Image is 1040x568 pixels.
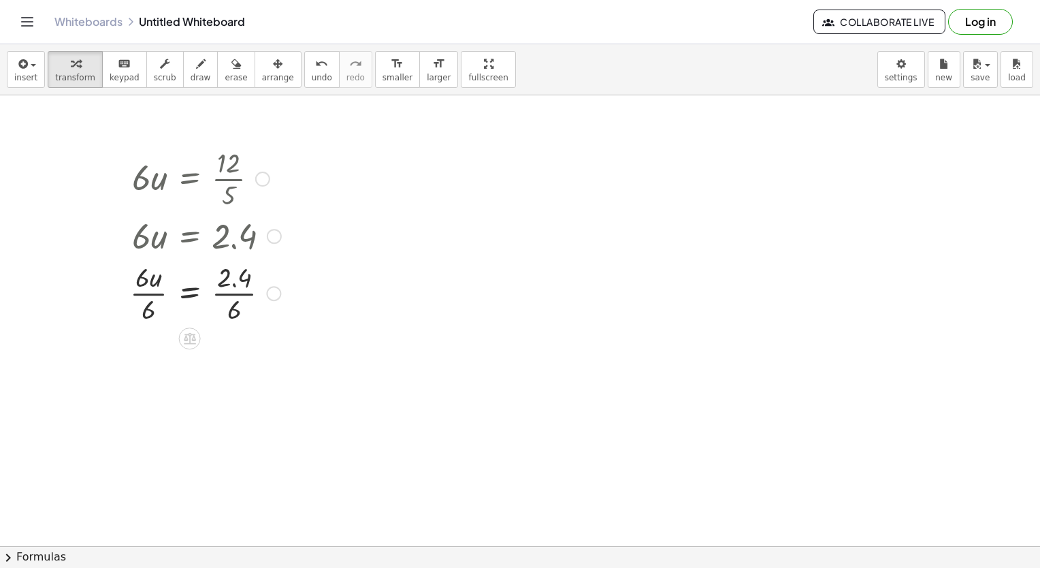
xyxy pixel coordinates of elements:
button: undoundo [304,51,340,88]
button: erase [217,51,255,88]
span: insert [14,73,37,82]
button: transform [48,51,103,88]
span: erase [225,73,247,82]
button: format_sizelarger [419,51,458,88]
span: transform [55,73,95,82]
span: new [935,73,952,82]
span: fullscreen [468,73,508,82]
button: load [1001,51,1033,88]
button: format_sizesmaller [375,51,420,88]
button: Log in [948,9,1013,35]
i: keyboard [118,56,131,72]
button: arrange [255,51,302,88]
i: redo [349,56,362,72]
i: undo [315,56,328,72]
button: keyboardkeypad [102,51,147,88]
span: scrub [154,73,176,82]
button: Collaborate Live [813,10,945,34]
span: keypad [110,73,140,82]
button: redoredo [339,51,372,88]
span: arrange [262,73,294,82]
button: Toggle navigation [16,11,38,33]
button: settings [877,51,925,88]
button: new [928,51,960,88]
button: save [963,51,998,88]
span: redo [346,73,365,82]
button: draw [183,51,218,88]
div: Apply the same math to both sides of the equation [179,328,201,349]
button: scrub [146,51,184,88]
i: format_size [432,56,445,72]
span: larger [427,73,451,82]
span: load [1008,73,1026,82]
span: settings [885,73,917,82]
span: smaller [383,73,412,82]
button: fullscreen [461,51,515,88]
span: Collaborate Live [825,16,934,28]
span: draw [191,73,211,82]
a: Whiteboards [54,15,123,29]
i: format_size [391,56,404,72]
span: save [971,73,990,82]
span: undo [312,73,332,82]
button: insert [7,51,45,88]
